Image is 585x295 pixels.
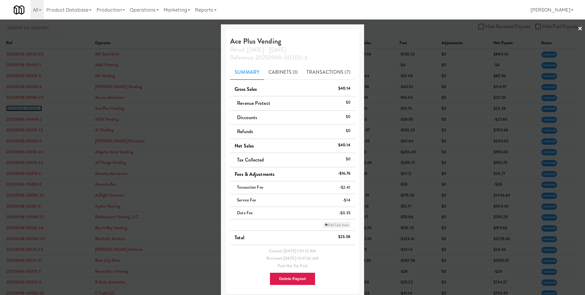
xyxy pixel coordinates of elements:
[270,272,315,285] button: Delete Payout
[339,184,350,191] div: -$2.41
[346,155,350,163] div: $0
[237,114,257,121] span: Discounts
[346,127,350,135] div: $0
[230,181,355,194] li: Transaction Fee-$2.41
[235,262,350,270] div: Paid Not Yet Paid
[230,207,355,220] li: Data Fee-$0.35
[578,20,583,38] a: ×
[338,141,350,149] div: $40.14
[230,65,264,80] a: Summary
[235,247,350,255] div: Created [DATE] 7:01:12 AM
[338,233,350,241] div: $23.38
[230,37,355,61] h4: Ace Plus Vending
[230,46,286,54] span: Period: [DATE] - [DATE]
[346,99,350,106] div: $0
[237,210,253,216] span: Data Fee
[339,209,350,217] div: -$0.35
[346,113,350,121] div: $0
[235,171,275,178] span: Fees & Adjustments
[338,170,350,177] div: -$16.76
[342,197,350,204] div: -$14
[302,65,355,80] a: Transactions (7)
[230,54,308,62] span: Reference: 20250908-00300-6
[237,100,270,107] span: Revenue Protect
[235,86,257,93] span: Gross Sales
[235,234,244,241] span: Total
[230,194,355,207] li: Service Fee-$14
[264,65,302,80] a: Cabinets (1)
[235,255,350,262] div: Reviewed [DATE] 10:37:26 AM
[237,197,256,203] span: Service Fee
[14,5,24,15] img: Micromart
[323,222,350,228] a: Add Line Item
[237,184,263,190] span: Transaction Fee
[237,156,264,163] span: Tax Collected
[237,128,253,135] span: Refunds
[235,142,254,149] span: Net Sales
[338,85,350,92] div: $40.14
